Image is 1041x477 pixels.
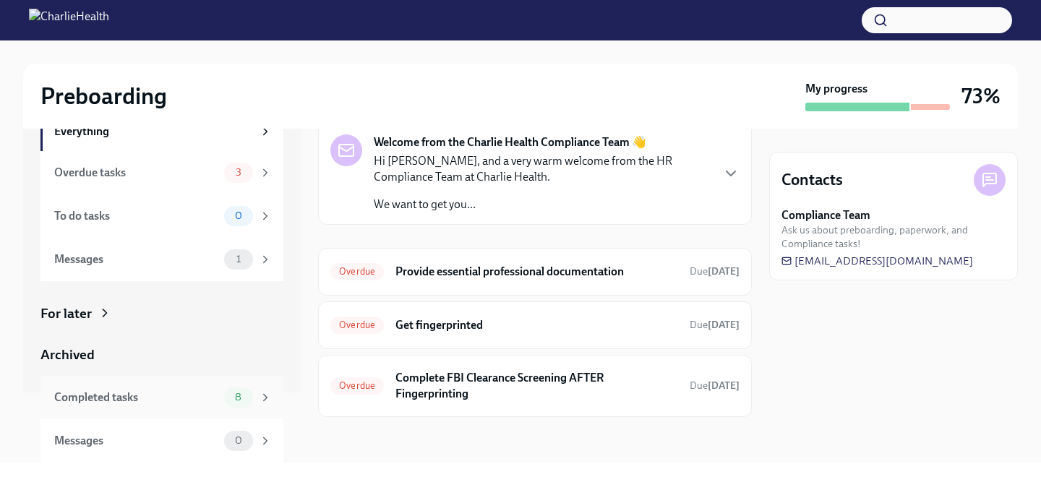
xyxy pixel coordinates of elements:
h2: Preboarding [40,82,167,111]
a: [EMAIL_ADDRESS][DOMAIN_NAME] [781,254,973,268]
div: Everything [54,124,253,139]
span: Overdue [330,380,384,391]
p: We want to get you... [374,197,711,212]
a: Messages1 [40,238,283,281]
a: Everything [40,112,283,151]
div: For later [40,304,92,323]
span: Due [690,319,740,331]
span: August 25th, 2025 09:00 [690,318,740,332]
span: 3 [227,167,250,178]
strong: Compliance Team [781,207,870,223]
h4: Contacts [781,169,843,191]
div: Completed tasks [54,390,218,405]
a: Overdue tasks3 [40,151,283,194]
div: Messages [54,252,218,267]
span: Due [690,379,740,392]
a: Completed tasks8 [40,376,283,419]
h6: Get fingerprinted [395,317,678,333]
span: 8 [226,392,250,403]
h3: 73% [961,83,1001,109]
a: OverdueComplete FBI Clearance Screening AFTER FingerprintingDue[DATE] [330,367,740,405]
strong: [DATE] [708,265,740,278]
span: August 28th, 2025 09:00 [690,379,740,392]
div: Messages [54,433,218,449]
span: Overdue [330,319,384,330]
span: Overdue [330,266,384,277]
div: Overdue tasks [54,165,218,181]
span: 1 [228,254,249,265]
span: 0 [226,210,251,221]
a: OverdueProvide essential professional documentationDue[DATE] [330,260,740,283]
a: To do tasks0 [40,194,283,238]
span: Ask us about preboarding, paperwork, and Compliance tasks! [781,223,1006,251]
a: Messages0 [40,419,283,463]
strong: My progress [805,81,867,97]
h6: Complete FBI Clearance Screening AFTER Fingerprinting [395,370,678,402]
a: For later [40,304,283,323]
h6: Provide essential professional documentation [395,264,678,280]
a: OverdueGet fingerprintedDue[DATE] [330,314,740,337]
div: To do tasks [54,208,218,224]
strong: [DATE] [708,379,740,392]
strong: [DATE] [708,319,740,331]
img: CharlieHealth [29,9,109,32]
span: Due [690,265,740,278]
span: August 26th, 2025 09:00 [690,265,740,278]
strong: Welcome from the Charlie Health Compliance Team 👋 [374,134,646,150]
p: Hi [PERSON_NAME], and a very warm welcome from the HR Compliance Team at Charlie Health. [374,153,711,185]
a: Archived [40,345,283,364]
span: 0 [226,435,251,446]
